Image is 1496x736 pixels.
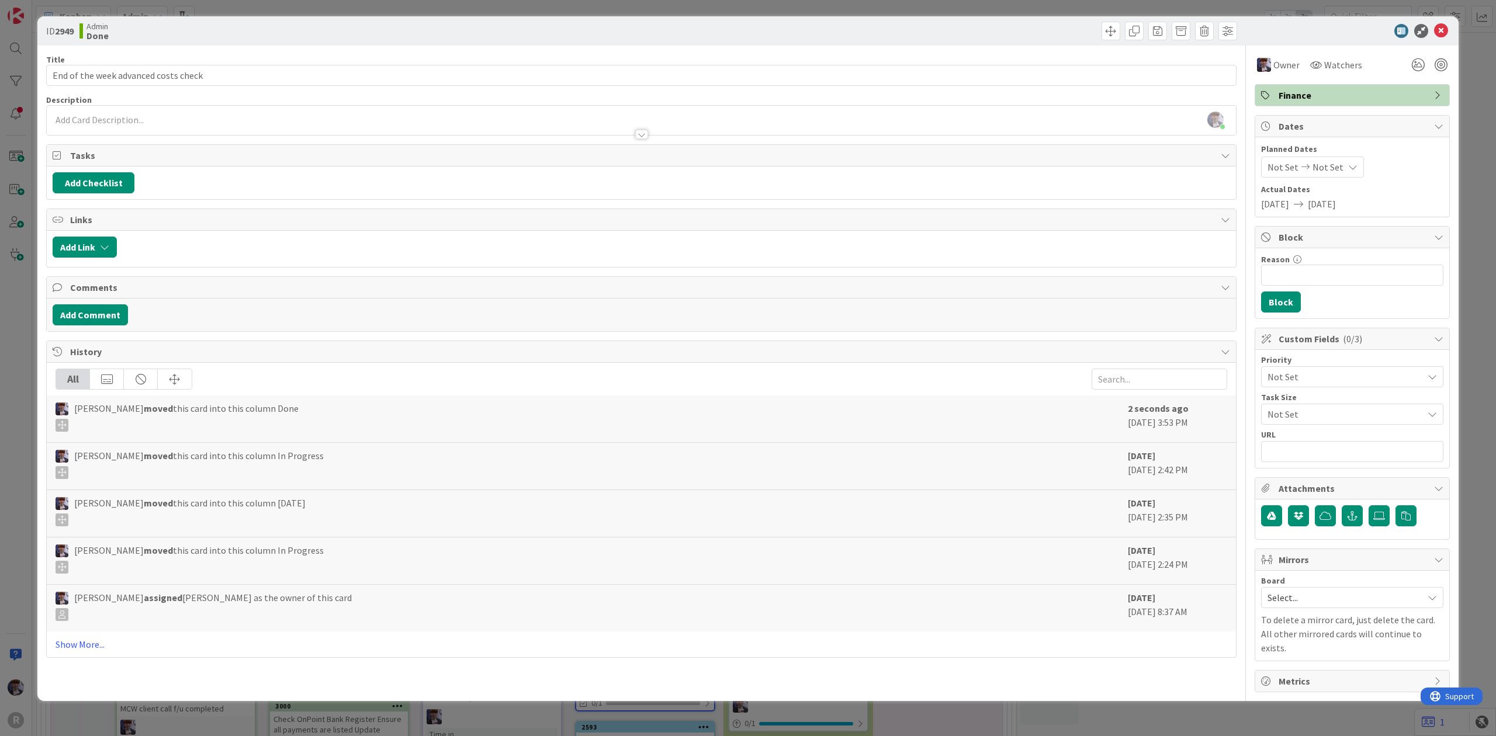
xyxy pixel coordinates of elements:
[70,213,1215,227] span: Links
[74,401,299,432] span: [PERSON_NAME] this card into this column Done
[53,304,128,325] button: Add Comment
[1128,401,1227,436] div: [DATE] 3:53 PM
[70,148,1215,162] span: Tasks
[1268,369,1417,385] span: Not Set
[1279,674,1428,688] span: Metrics
[86,22,109,31] span: Admin
[46,95,92,105] span: Description
[1279,332,1428,346] span: Custom Fields
[74,543,324,574] span: [PERSON_NAME] this card into this column In Progress
[1261,431,1443,439] div: URL
[56,402,68,415] img: ML
[56,544,68,557] img: ML
[1128,449,1227,484] div: [DATE] 2:42 PM
[1313,160,1343,174] span: Not Set
[55,25,74,37] b: 2949
[1261,197,1289,211] span: [DATE]
[1092,369,1227,390] input: Search...
[1261,291,1301,313] button: Block
[1268,406,1417,422] span: Not Set
[1279,230,1428,244] span: Block
[46,24,74,38] span: ID
[56,592,68,605] img: ML
[74,449,324,479] span: [PERSON_NAME] this card into this column In Progress
[74,591,352,621] span: [PERSON_NAME] [PERSON_NAME] as the owner of this card
[70,345,1215,359] span: History
[1261,143,1443,155] span: Planned Dates
[1261,254,1290,265] label: Reason
[1261,356,1443,364] div: Priority
[1128,402,1189,414] b: 2 seconds ago
[53,237,117,258] button: Add Link
[46,54,65,65] label: Title
[1128,544,1155,556] b: [DATE]
[144,450,173,461] b: moved
[1261,577,1285,585] span: Board
[1343,333,1362,345] span: ( 0/3 )
[56,637,1227,651] a: Show More...
[1128,496,1227,531] div: [DATE] 2:35 PM
[1273,58,1300,72] span: Owner
[74,496,306,526] span: [PERSON_NAME] this card into this column [DATE]
[1128,592,1155,603] b: [DATE]
[1279,553,1428,567] span: Mirrors
[56,369,90,389] div: All
[46,65,1237,86] input: type card name here...
[1128,450,1155,461] b: [DATE]
[1261,613,1443,655] p: To delete a mirror card, just delete the card. All other mirrored cards will continue to exists.
[1261,393,1443,401] div: Task Size
[1207,112,1224,128] img: 4bkkwsAgLEzgUFsllbC0Zn7GEDwYOnLA.jpg
[1261,183,1443,196] span: Actual Dates
[1128,497,1155,509] b: [DATE]
[144,402,173,414] b: moved
[1268,589,1417,606] span: Select...
[1128,591,1227,626] div: [DATE] 8:37 AM
[144,592,182,603] b: assigned
[144,544,173,556] b: moved
[1279,119,1428,133] span: Dates
[1268,160,1298,174] span: Not Set
[56,497,68,510] img: ML
[1128,543,1227,578] div: [DATE] 2:24 PM
[1324,58,1362,72] span: Watchers
[70,280,1215,294] span: Comments
[56,450,68,463] img: ML
[25,2,53,16] span: Support
[144,497,173,509] b: moved
[53,172,134,193] button: Add Checklist
[1279,88,1428,102] span: Finance
[1257,58,1271,72] img: ML
[1279,481,1428,495] span: Attachments
[1308,197,1336,211] span: [DATE]
[86,31,109,40] b: Done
